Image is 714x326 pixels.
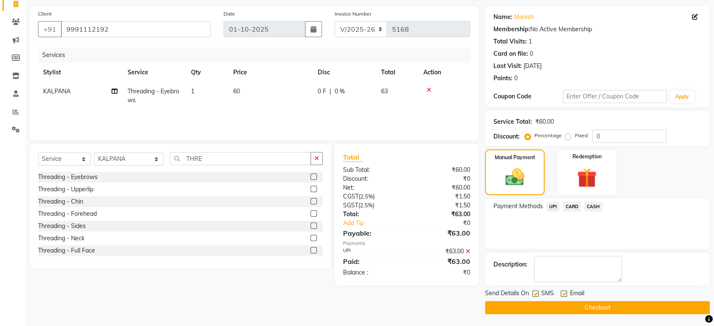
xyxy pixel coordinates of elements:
th: Price [228,63,313,82]
div: Description: [493,260,527,269]
div: [DATE] [523,62,542,71]
span: Email [570,289,584,299]
span: 2.5% [360,202,373,209]
div: ₹60.00 [407,166,477,174]
button: Checkout [485,301,710,314]
th: Service [123,63,186,82]
div: 1 [529,37,532,46]
span: CASH [584,202,602,212]
div: ( ) [337,192,407,201]
span: 2.5% [360,193,373,200]
label: Client [38,10,52,18]
span: 0 % [335,87,345,96]
span: SMS [541,289,554,299]
div: Service Total: [493,117,532,126]
div: ₹1.50 [407,192,477,201]
div: Total Visits: [493,37,527,46]
div: Total: [337,210,407,219]
div: ₹60.00 [535,117,554,126]
div: Discount: [493,132,520,141]
div: 0 [530,49,533,58]
button: Apply [670,90,694,103]
span: KALPANA [43,87,71,95]
span: | [330,87,331,96]
div: Services [39,47,477,63]
span: UPI [546,202,559,212]
div: UPI [337,247,407,256]
span: Total [343,153,362,162]
span: CGST [343,193,359,200]
th: Stylist [38,63,123,82]
div: ₹63.00 [407,210,477,219]
a: Add Tip [337,219,418,228]
div: Coupon Code [493,92,563,101]
label: Redemption [572,153,601,160]
label: Invoice Number [335,10,371,18]
div: Paid: [337,256,407,266]
span: Send Details On [485,289,529,299]
div: ₹0 [418,219,477,228]
div: ₹0 [407,268,477,277]
th: Disc [313,63,376,82]
span: 60 [233,87,240,95]
div: ₹63.00 [407,228,477,238]
div: Balance : [337,268,407,277]
input: Search or Scan [170,152,311,165]
div: ₹63.00 [407,247,477,256]
div: Name: [493,13,512,22]
input: Enter Offer / Coupon Code [563,90,667,103]
div: Net: [337,183,407,192]
img: _gift.svg [571,166,602,190]
div: Threading - Neck [38,234,84,243]
label: Percentage [534,132,561,139]
span: 0 F [318,87,326,96]
span: 63 [381,87,388,95]
button: +91 [38,21,62,37]
span: Threading - Eyebrows [128,87,179,104]
label: Fixed [575,132,587,139]
div: Threading - Sides [38,222,86,231]
div: Payments [343,240,470,247]
span: CARD [563,202,581,212]
div: Sub Total: [337,166,407,174]
label: Manual Payment [495,154,535,161]
label: Date [223,10,235,18]
div: ₹60.00 [407,183,477,192]
span: 1 [191,87,194,95]
div: Threading - Forehead [38,209,97,218]
div: Threading - Chin [38,197,83,206]
div: ( ) [337,201,407,210]
div: No Active Membership [493,25,701,34]
a: Manish [514,13,534,22]
div: Membership: [493,25,530,34]
div: Last Visit: [493,62,522,71]
div: Threading - Upperlip [38,185,93,194]
div: ₹63.00 [407,256,477,266]
span: SGST [343,201,358,209]
div: Payable: [337,228,407,238]
div: ₹0 [407,174,477,183]
span: Payment Methods [493,202,543,211]
div: Points: [493,74,512,83]
div: Discount: [337,174,407,183]
img: _cash.svg [499,166,530,188]
th: Total [376,63,418,82]
input: Search by Name/Mobile/Email/Code [61,21,211,37]
div: Threading - Eyebrows [38,173,98,182]
th: Qty [186,63,228,82]
div: Card on file: [493,49,528,58]
th: Action [418,63,470,82]
div: 0 [514,74,518,83]
div: ₹1.50 [407,201,477,210]
div: Threading - Full Face [38,246,95,255]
